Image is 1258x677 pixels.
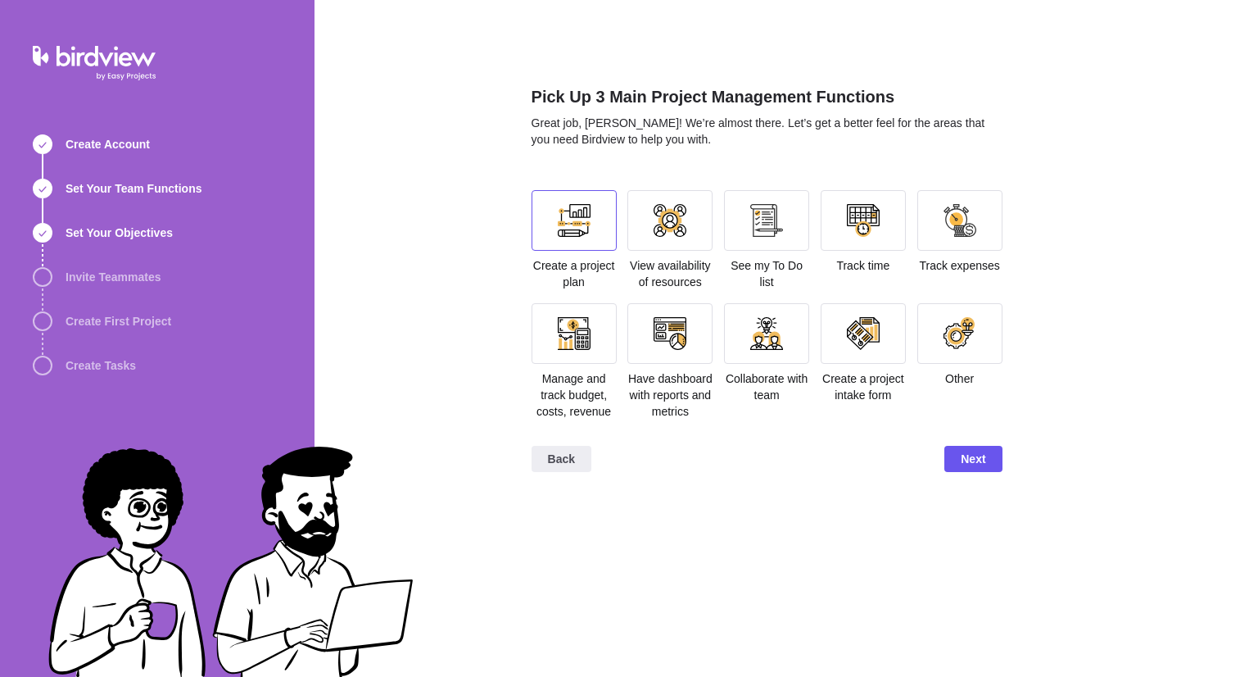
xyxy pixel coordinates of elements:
[822,372,904,402] span: Create a project intake form
[66,269,161,285] span: Invite Teammates
[548,449,575,469] span: Back
[66,180,201,197] span: Set Your Team Functions
[944,446,1002,472] span: Next
[919,259,999,272] span: Track expenses
[731,259,803,289] span: See my To Do list
[532,116,985,146] span: Great job, [PERSON_NAME]! We’re almost there. Let’s get a better feel for the areas that you need...
[726,372,808,402] span: Collaborate with team
[628,372,713,418] span: Have dashboard with reports and metrics
[532,446,591,472] span: Back
[66,357,136,374] span: Create Tasks
[533,259,615,289] span: Create a project plan
[536,372,611,418] span: Manage and track budget, costs, revenue
[66,313,171,329] span: Create First Project
[961,449,985,469] span: Next
[66,225,173,241] span: Set Your Objectives
[630,259,711,289] span: View availability of resources
[836,259,889,272] span: Track time
[66,136,150,152] span: Create Account
[945,372,974,385] span: Other
[532,85,1002,115] h2: Pick Up 3 Main Project Management Functions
